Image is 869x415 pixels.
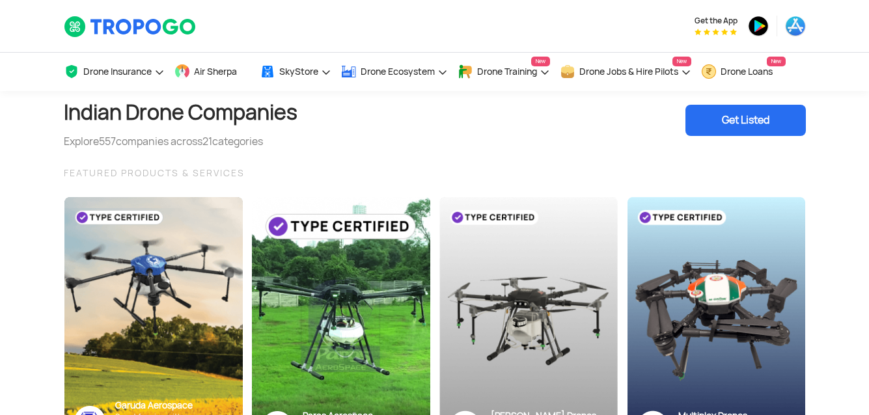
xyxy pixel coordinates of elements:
div: Garuda Aerospace [115,399,233,412]
img: App Raking [695,29,737,35]
span: Drone Loans [721,66,773,77]
a: Drone LoansNew [701,53,786,91]
span: 557 [99,135,116,148]
a: Drone Ecosystem [341,53,448,91]
a: Drone Insurance [64,53,165,91]
span: Drone Jobs & Hire Pilots [579,66,678,77]
img: ic_appstore.png [785,16,806,36]
span: New [767,57,786,66]
a: Drone Jobs & Hire PilotsNew [560,53,691,91]
h1: Indian Drone Companies [64,91,297,134]
span: Get the App [695,16,738,26]
span: 21 [202,135,212,148]
img: TropoGo Logo [64,16,197,38]
div: Explore companies across categories [64,134,297,150]
span: New [672,57,691,66]
span: Air Sherpa [194,66,237,77]
div: Get Listed [685,105,806,136]
div: FEATURED PRODUCTS & SERVICES [64,165,806,181]
span: New [531,57,550,66]
span: Drone Training [477,66,537,77]
span: Drone Insurance [83,66,152,77]
a: Air Sherpa [174,53,250,91]
img: ic_playstore.png [748,16,769,36]
a: SkyStore [260,53,331,91]
span: SkyStore [279,66,318,77]
a: Drone TrainingNew [458,53,550,91]
span: Drone Ecosystem [361,66,435,77]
